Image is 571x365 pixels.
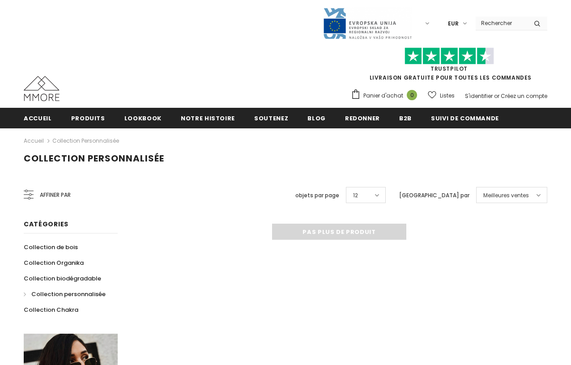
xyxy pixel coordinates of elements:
[440,91,455,100] span: Listes
[24,76,60,101] img: Cas MMORE
[353,191,358,200] span: 12
[24,152,164,165] span: Collection personnalisée
[494,92,499,100] span: or
[431,114,499,123] span: Suivi de commande
[181,114,235,123] span: Notre histoire
[351,89,422,102] a: Panier d'achat 0
[307,114,326,123] span: Blog
[483,191,529,200] span: Meilleures ventes
[295,191,339,200] label: objets par page
[307,108,326,128] a: Blog
[24,108,52,128] a: Accueil
[71,114,105,123] span: Produits
[24,274,101,283] span: Collection biodégradable
[52,137,119,144] a: Collection personnalisée
[24,255,84,271] a: Collection Organika
[345,108,380,128] a: Redonner
[254,108,288,128] a: soutenez
[399,114,412,123] span: B2B
[428,88,455,103] a: Listes
[431,108,499,128] a: Suivi de commande
[40,190,71,200] span: Affiner par
[501,92,547,100] a: Créez un compte
[323,7,412,40] img: Javni Razpis
[405,47,494,65] img: Faites confiance aux étoiles pilotes
[345,114,380,123] span: Redonner
[24,302,78,318] a: Collection Chakra
[181,108,235,128] a: Notre histoire
[430,65,468,72] a: TrustPilot
[24,114,52,123] span: Accueil
[254,114,288,123] span: soutenez
[24,243,78,251] span: Collection de bois
[24,271,101,286] a: Collection biodégradable
[24,220,68,229] span: Catégories
[31,290,106,298] span: Collection personnalisée
[71,108,105,128] a: Produits
[363,91,403,100] span: Panier d'achat
[399,108,412,128] a: B2B
[407,90,417,100] span: 0
[476,17,527,30] input: Search Site
[124,114,162,123] span: Lookbook
[448,19,459,28] span: EUR
[24,239,78,255] a: Collection de bois
[24,286,106,302] a: Collection personnalisée
[399,191,469,200] label: [GEOGRAPHIC_DATA] par
[24,259,84,267] span: Collection Organika
[323,19,412,27] a: Javni Razpis
[351,51,547,81] span: LIVRAISON GRATUITE POUR TOUTES LES COMMANDES
[24,136,44,146] a: Accueil
[24,306,78,314] span: Collection Chakra
[465,92,493,100] a: S'identifier
[124,108,162,128] a: Lookbook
